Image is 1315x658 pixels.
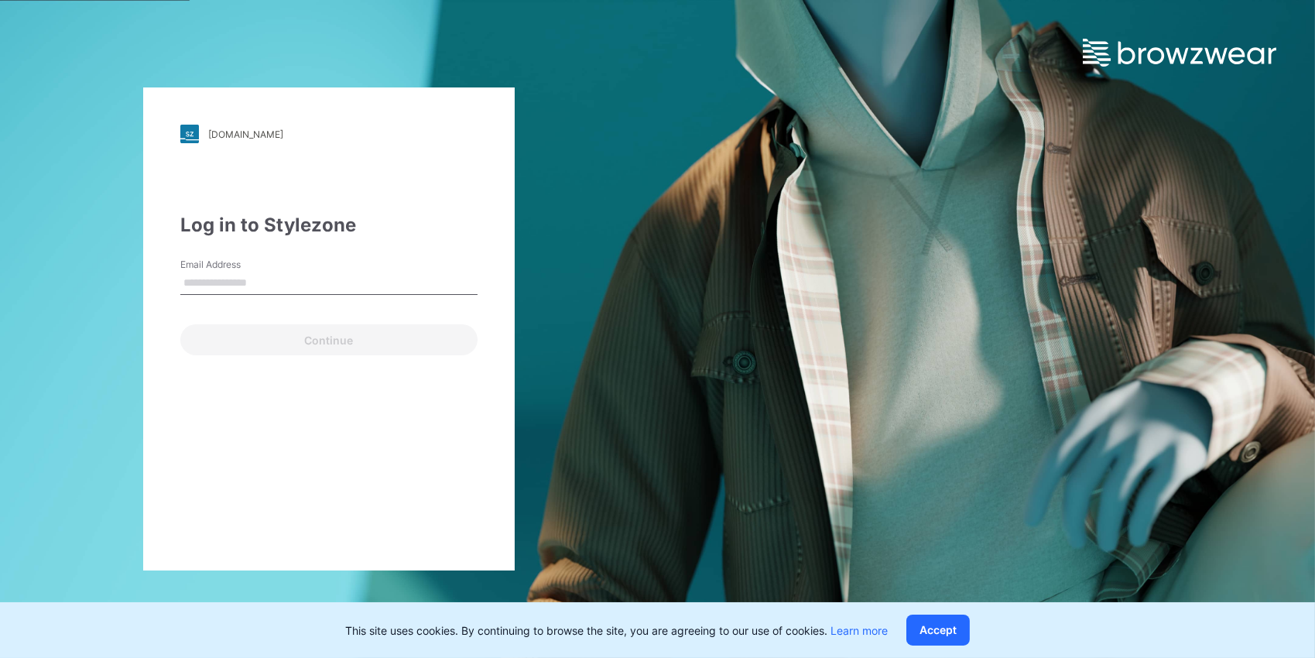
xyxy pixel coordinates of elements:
[1083,39,1276,67] img: browzwear-logo.e42bd6dac1945053ebaf764b6aa21510.svg
[180,125,199,143] img: stylezone-logo.562084cfcfab977791bfbf7441f1a819.svg
[180,211,478,239] div: Log in to Stylezone
[180,125,478,143] a: [DOMAIN_NAME]
[345,622,888,639] p: This site uses cookies. By continuing to browse the site, you are agreeing to our use of cookies.
[830,624,888,637] a: Learn more
[906,615,970,646] button: Accept
[208,129,283,140] div: [DOMAIN_NAME]
[180,258,289,272] label: Email Address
